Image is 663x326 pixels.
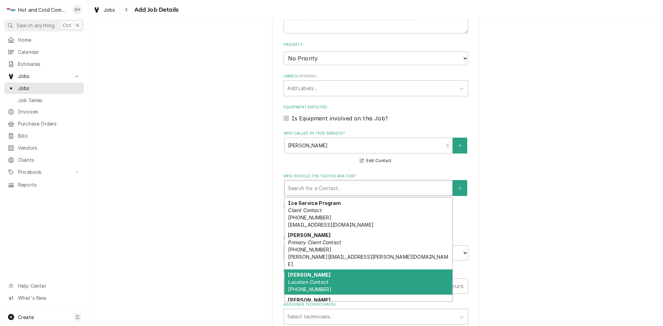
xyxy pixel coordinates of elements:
[453,138,467,154] button: Create New Contact
[18,168,70,176] span: Pricebook
[76,314,79,321] span: C
[284,269,468,293] div: Estimated Job Duration
[458,186,462,191] svg: Create New Contact
[284,42,468,65] div: Priority
[4,292,84,304] a: Go to What's New
[4,46,84,58] a: Calendar
[4,118,84,129] a: Purchase Orders
[73,5,82,14] div: DH
[4,154,84,166] a: Clients
[4,19,84,31] button: Search anythingCtrlK
[6,5,16,14] div: Hot and Cold Commercial Kitchens, Inc.'s Avatar
[18,120,80,127] span: Purchase Orders
[284,236,468,241] label: Estimated Arrival Time
[288,207,321,213] em: Client Contact
[18,72,70,80] span: Jobs
[284,73,468,96] div: Labels
[284,302,468,324] div: Assigned Technician(s)
[104,6,115,13] span: Jobs
[288,279,328,285] em: Location Contact
[284,174,468,196] div: Who should the tech(s) ask for?
[18,60,80,68] span: Estimates
[4,166,84,178] a: Go to Pricebook
[6,5,16,14] div: H
[4,280,84,292] a: Go to Help Center
[284,174,468,179] label: Who should the tech(s) ask for?
[18,181,80,188] span: Reports
[18,132,80,139] span: Bills
[458,143,462,148] svg: Create New Contact
[284,205,468,210] label: Attachments
[4,106,84,117] a: Invoices
[18,48,80,56] span: Calendar
[132,5,179,14] span: Add Job Details
[297,74,317,78] span: ( optional )
[288,297,330,303] strong: [PERSON_NAME]
[284,269,468,274] label: Estimated Job Duration
[18,6,69,13] div: Hot and Cold Commercial Kitchens, Inc.
[288,272,330,278] strong: [PERSON_NAME]
[18,36,80,43] span: Home
[76,22,79,29] span: K
[288,232,330,238] strong: [PERSON_NAME]
[284,245,373,260] input: Date
[359,157,392,165] button: Edit Contact
[4,58,84,70] a: Estimates
[17,22,55,29] span: Search anything
[284,105,468,110] label: Equipment Expected
[4,130,84,141] a: Bills
[284,236,468,260] div: Estimated Arrival Time
[18,314,34,320] span: Create
[18,144,80,151] span: Vendors
[4,142,84,154] a: Vendors
[73,5,82,14] div: Daryl Harris's Avatar
[4,82,84,94] a: Jobs
[284,105,468,122] div: Equipment Expected
[284,205,468,227] div: Attachments
[284,302,468,307] label: Assigned Technician(s)
[443,278,468,294] div: hours
[453,180,467,196] button: Create New Contact
[18,282,80,289] span: Help Center
[288,247,448,267] span: [PHONE_NUMBER] [PERSON_NAME][EMAIL_ADDRESS][PERSON_NAME][DOMAIN_NAME]
[284,131,468,165] div: Who called in this service?
[288,200,341,206] strong: Ice Service Program
[4,95,84,106] a: Job Series
[18,108,80,115] span: Invoices
[18,97,80,104] span: Job Series
[121,4,132,15] button: Navigate back
[18,156,80,164] span: Clients
[284,131,468,136] label: Who called in this service?
[90,4,118,16] a: Jobs
[4,179,84,190] a: Reports
[284,42,468,48] label: Priority
[4,70,84,82] a: Go to Jobs
[18,85,80,92] span: Jobs
[288,215,373,228] span: [PHONE_NUMBER] [EMAIL_ADDRESS][DOMAIN_NAME]
[288,239,341,245] em: Primary Client Contact
[292,114,388,122] label: Is Equipment involved on this Job?
[63,22,71,29] span: Ctrl
[18,294,80,302] span: What's New
[288,286,331,292] span: [PHONE_NUMBER]
[284,73,468,79] label: Labels
[4,34,84,46] a: Home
